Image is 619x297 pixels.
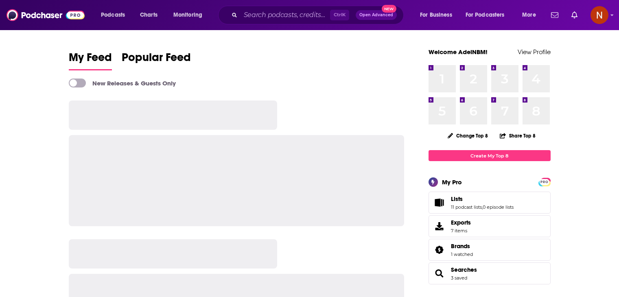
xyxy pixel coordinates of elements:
[451,275,467,281] a: 3 saved
[69,50,112,70] a: My Feed
[431,197,448,208] a: Lists
[442,178,462,186] div: My Pro
[429,150,551,161] a: Create My Top 8
[95,9,136,22] button: open menu
[431,244,448,256] a: Brands
[443,131,493,141] button: Change Top 8
[135,9,162,22] a: Charts
[330,10,349,20] span: Ctrl K
[548,8,562,22] a: Show notifications dropdown
[451,266,477,273] a: Searches
[451,195,463,203] span: Lists
[451,219,471,226] span: Exports
[226,6,411,24] div: Search podcasts, credits, & more...
[431,268,448,279] a: Searches
[382,5,396,13] span: New
[69,79,176,87] a: New Releases & Guests Only
[499,128,536,144] button: Share Top 8
[69,50,112,69] span: My Feed
[241,9,330,22] input: Search podcasts, credits, & more...
[140,9,157,21] span: Charts
[522,9,536,21] span: More
[451,242,470,250] span: Brands
[451,228,471,234] span: 7 items
[356,10,397,20] button: Open AdvancedNew
[7,7,85,23] img: Podchaser - Follow, Share and Rate Podcasts
[451,251,473,257] a: 1 watched
[173,9,202,21] span: Monitoring
[451,195,514,203] a: Lists
[483,204,514,210] a: 0 episode lists
[591,6,608,24] span: Logged in as AdelNBM
[429,215,551,237] a: Exports
[359,13,393,17] span: Open Advanced
[518,48,551,56] a: View Profile
[429,48,488,56] a: Welcome AdelNBM!
[591,6,608,24] img: User Profile
[168,9,213,22] button: open menu
[466,9,505,21] span: For Podcasters
[460,9,516,22] button: open menu
[540,179,549,185] a: PRO
[429,262,551,284] span: Searches
[414,9,462,22] button: open menu
[451,204,482,210] a: 11 podcast lists
[591,6,608,24] button: Show profile menu
[451,242,473,250] a: Brands
[431,221,448,232] span: Exports
[568,8,581,22] a: Show notifications dropdown
[122,50,191,69] span: Popular Feed
[122,50,191,70] a: Popular Feed
[482,204,483,210] span: ,
[101,9,125,21] span: Podcasts
[429,192,551,214] span: Lists
[420,9,452,21] span: For Business
[516,9,546,22] button: open menu
[429,239,551,261] span: Brands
